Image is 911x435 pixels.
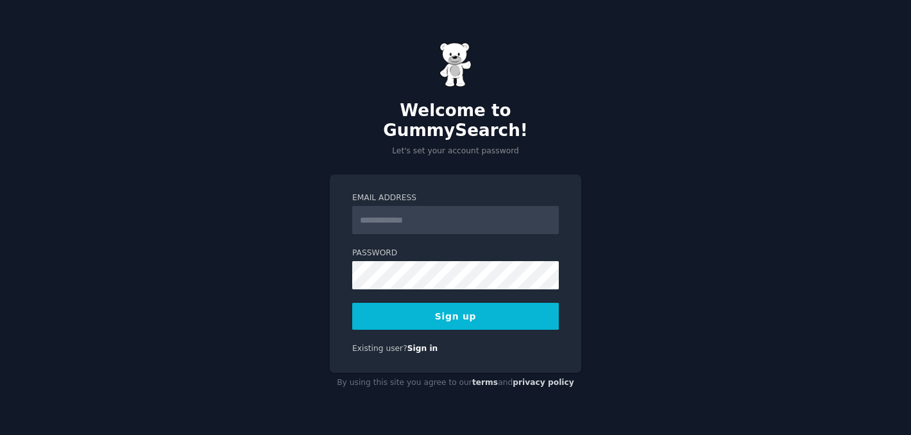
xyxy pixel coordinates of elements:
[330,101,581,141] h2: Welcome to GummySearch!
[352,303,559,330] button: Sign up
[330,373,581,393] div: By using this site you agree to our and
[352,344,407,353] span: Existing user?
[472,378,498,387] a: terms
[439,42,472,87] img: Gummy Bear
[513,378,574,387] a: privacy policy
[352,192,559,204] label: Email Address
[407,344,438,353] a: Sign in
[352,248,559,259] label: Password
[330,146,581,157] p: Let's set your account password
